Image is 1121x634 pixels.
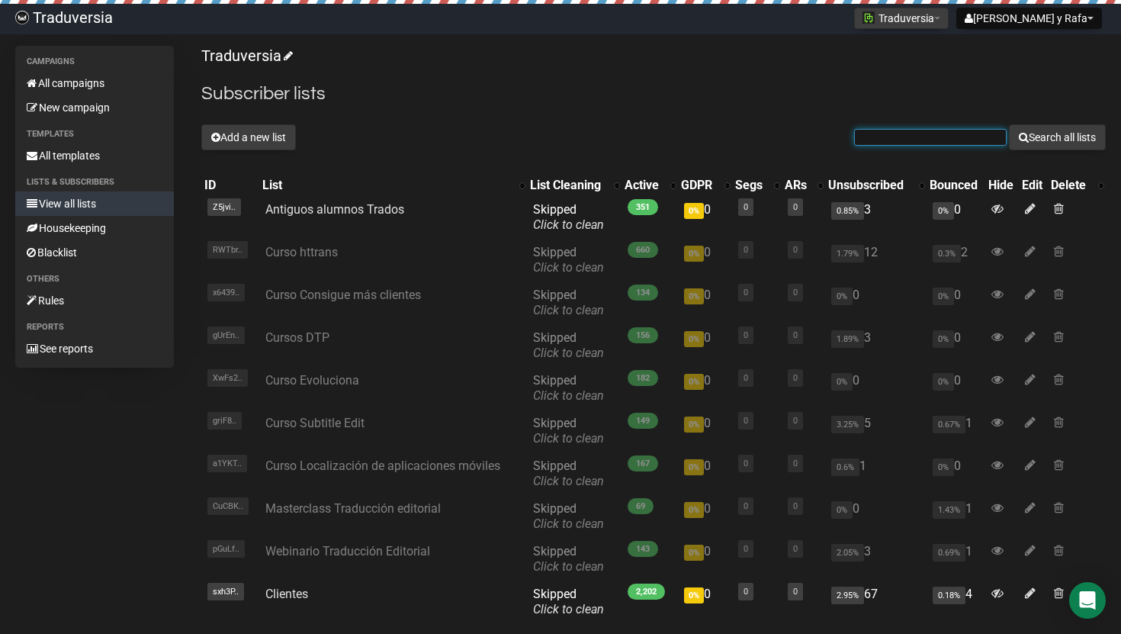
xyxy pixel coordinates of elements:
img: 724c79da073617477d2ab562c2e970cb [15,11,29,24]
th: ARs: No sort applied, activate to apply an ascending sort [782,175,825,196]
td: 3 [825,324,927,367]
th: GDPR: No sort applied, activate to apply an ascending sort [678,175,731,196]
a: Cursos DTP [265,330,329,345]
td: 3 [825,196,927,239]
a: 0 [793,245,798,255]
a: Masterclass Traducción editorial [265,501,441,516]
td: 0 [825,282,927,324]
td: 12 [825,239,927,282]
td: 0 [678,367,731,410]
span: 1.79% [831,245,864,262]
div: Delete [1051,178,1090,193]
td: 1 [927,538,985,581]
a: All campaigns [15,71,174,95]
a: Curso Evoluciona [265,373,359,388]
a: Click to clean [533,559,604,574]
td: 0 [927,282,985,324]
a: 0 [744,544,748,554]
th: Bounced: No sort applied, sorting is disabled [927,175,985,196]
span: 2.05% [831,544,864,562]
span: 0% [684,587,704,603]
th: Active: No sort applied, activate to apply an ascending sort [622,175,679,196]
td: 67 [825,581,927,623]
td: 0 [927,452,985,495]
span: 0% [933,330,954,348]
a: New campaign [15,95,174,120]
span: 0% [684,545,704,561]
div: List [262,178,512,193]
span: 143 [628,541,658,557]
button: [PERSON_NAME] y Rafa [956,8,1102,29]
span: 0% [933,373,954,391]
th: List Cleaning: No sort applied, activate to apply an ascending sort [527,175,622,196]
span: 182 [628,370,658,386]
a: Curso Subtitle Edit [265,416,365,430]
button: Traduversia [854,8,949,29]
th: Delete: No sort applied, activate to apply an ascending sort [1048,175,1106,196]
span: CuCBK.. [207,497,249,515]
span: 149 [628,413,658,429]
span: 1.43% [933,501,965,519]
span: 0% [684,246,704,262]
td: 0 [678,581,731,623]
a: Curso Consigue más clientes [265,288,421,302]
a: 0 [793,288,798,298]
span: 0.85% [831,202,864,220]
span: 0.69% [933,544,965,562]
a: Housekeeping [15,216,174,240]
a: Rules [15,288,174,313]
td: 0 [678,538,731,581]
span: gUrEn.. [207,327,245,344]
span: griF8.. [207,412,242,430]
div: ARs [785,178,810,193]
td: 0 [678,324,731,367]
span: 156 [628,327,658,343]
div: Active [625,178,663,193]
a: Curso httrans [265,245,338,259]
li: Campaigns [15,53,174,71]
img: 1.jpg [862,11,875,24]
a: Clientes [265,587,308,601]
td: 0 [825,367,927,410]
a: Click to clean [533,388,604,403]
div: Bounced [930,178,982,193]
span: 660 [628,242,658,258]
span: 0% [684,288,704,304]
a: 0 [744,416,748,426]
span: 0% [831,373,853,391]
li: Others [15,270,174,288]
a: Click to clean [533,346,604,360]
span: Skipped [533,288,604,317]
a: 0 [793,373,798,383]
th: Unsubscribed: No sort applied, activate to apply an ascending sort [825,175,927,196]
td: 0 [678,410,731,452]
a: 0 [744,202,748,212]
span: 1.89% [831,330,864,348]
span: Skipped [533,416,604,446]
a: 0 [793,501,798,511]
span: Skipped [533,330,604,360]
td: 1 [927,495,985,538]
span: Skipped [533,373,604,403]
a: View all lists [15,191,174,216]
span: 0% [933,459,954,476]
a: 0 [744,459,748,468]
td: 0 [678,239,731,282]
span: XwFs2.. [207,369,248,387]
th: Hide: No sort applied, sorting is disabled [985,175,1019,196]
span: Skipped [533,245,604,275]
a: 0 [744,587,748,597]
span: sxh3P.. [207,583,244,600]
a: Click to clean [533,602,604,616]
td: 0 [678,282,731,324]
a: Blacklist [15,240,174,265]
td: 4 [927,581,985,623]
span: 0% [684,502,704,518]
span: Z5jvi.. [207,198,241,216]
span: 0.18% [933,587,965,604]
a: 0 [793,330,798,340]
li: Templates [15,125,174,143]
a: 0 [793,459,798,468]
th: List: No sort applied, activate to apply an ascending sort [259,175,527,196]
a: 0 [744,330,748,340]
